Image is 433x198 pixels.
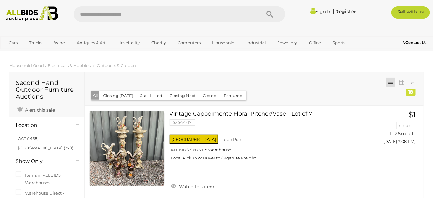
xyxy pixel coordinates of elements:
[403,40,427,45] b: Contact Us
[174,38,205,48] a: Computers
[3,6,61,21] img: Allbids.com.au
[178,184,215,190] span: Watch this item
[18,136,39,141] a: ACT (1458)
[170,181,216,191] a: Watch this item
[50,38,69,48] a: Wine
[311,8,332,14] a: Sign In
[409,110,416,119] span: $1
[406,89,416,96] div: 18
[243,38,270,48] a: Industrial
[97,63,136,68] a: Outdoors & Garden
[166,91,199,101] button: Closing Next
[99,91,137,101] button: Closing [DATE]
[147,38,170,48] a: Charity
[328,38,349,48] a: Sports
[333,8,335,15] span: |
[254,6,285,22] button: Search
[5,48,57,58] a: [GEOGRAPHIC_DATA]
[16,79,78,100] h1: Second Hand Outdoor Furniture Auctions
[16,105,56,114] a: Alert this sale
[16,159,66,164] h4: Show Only
[9,63,91,68] a: Household Goods, Electricals & Hobbies
[305,38,325,48] a: Office
[391,6,430,19] a: Sell with us
[18,145,73,150] a: [GEOGRAPHIC_DATA] (278)
[23,107,55,113] span: Alert this sale
[137,91,166,101] button: Just Listed
[274,38,301,48] a: Jewellery
[336,8,356,14] a: Register
[174,111,363,166] a: Vintage Capodimonte Floral Pitcher/Vase - Lot of 7 53544-17 [GEOGRAPHIC_DATA] Taren Point ALLBIDS...
[113,38,144,48] a: Hospitality
[199,91,220,101] button: Closed
[91,91,100,100] button: All
[73,38,110,48] a: Antiques & Art
[25,38,46,48] a: Trucks
[208,38,239,48] a: Household
[220,91,246,101] button: Featured
[16,122,66,128] h4: Location
[372,111,417,148] a: $1 sliddle 1h 28m left ([DATE] 7:08 PM)
[5,38,22,48] a: Cars
[403,39,428,46] a: Contact Us
[16,172,78,186] label: Items in ALLBIDS Warehouses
